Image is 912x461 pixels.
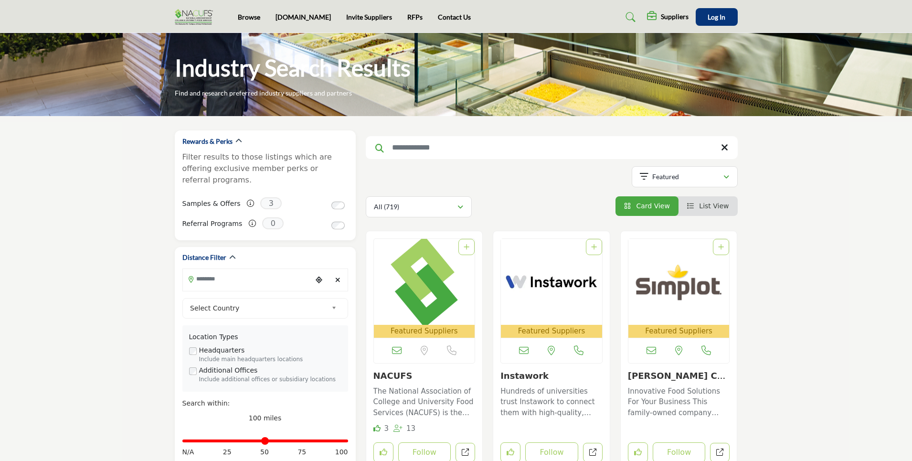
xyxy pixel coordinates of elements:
h1: Industry Search Results [175,53,411,83]
i: Likes [373,425,381,432]
a: Search [616,10,642,25]
a: View List [687,202,729,210]
span: Featured Suppliers [376,326,473,337]
div: Suppliers [647,11,689,23]
button: Featured [632,166,738,187]
h3: J.R. Simplot Company [628,371,730,381]
a: Invite Suppliers [346,13,392,21]
a: Hundreds of universities trust Instawork to connect them with high-quality, reliable food service... [500,384,603,418]
img: NACUFS [374,239,475,325]
li: List View [679,196,738,216]
a: Add To List [591,243,597,251]
a: [DOMAIN_NAME] [276,13,331,21]
a: Innovative Food Solutions For Your Business This family-owned company offers an evolving portfoli... [628,384,730,418]
input: Search Keyword [366,136,738,159]
p: Filter results to those listings which are offering exclusive member perks or referral programs. [182,151,348,186]
a: Add To List [718,243,724,251]
div: Followers [393,423,415,434]
div: Location Types [189,332,341,342]
a: RFPs [407,13,423,21]
span: 0 [262,217,284,229]
span: 25 [223,447,232,457]
a: Instawork [500,371,549,381]
span: Select Country [190,302,328,314]
div: Choose your current location [312,270,326,290]
li: Card View [615,196,679,216]
div: Include main headquarters locations [199,355,341,364]
a: Add To List [464,243,469,251]
p: Hundreds of universities trust Instawork to connect them with high-quality, reliable food service... [500,386,603,418]
p: Featured [652,172,679,182]
span: 100 [335,447,348,457]
span: Card View [636,202,669,210]
span: 3 [260,197,282,209]
img: Instawork [501,239,602,325]
a: View Card [624,202,670,210]
span: 50 [260,447,269,457]
div: Search within: [182,398,348,408]
div: Include additional offices or subsidiary locations [199,375,341,384]
span: Featured Suppliers [630,326,728,337]
h3: NACUFS [373,371,476,381]
span: Log In [708,13,725,21]
span: List View [699,202,729,210]
label: Additional Offices [199,365,258,375]
label: Samples & Offers [182,195,241,212]
h2: Distance Filter [182,253,226,262]
h3: Instawork [500,371,603,381]
img: Site Logo [175,9,218,25]
label: Headquarters [199,345,245,355]
input: Search Location [183,270,312,289]
a: Browse [238,13,260,21]
p: All (719) [374,202,399,212]
span: 100 miles [249,414,282,422]
input: Switch to Referral Programs [331,222,345,229]
span: Featured Suppliers [503,326,600,337]
p: Find and research preferred industry suppliers and partners [175,88,352,98]
p: The National Association of College and University Food Services (NACUFS) is the leading professi... [373,386,476,418]
p: Innovative Food Solutions For Your Business This family-owned company offers an evolving portfoli... [628,386,730,418]
span: 75 [297,447,306,457]
a: The National Association of College and University Food Services (NACUFS) is the leading professi... [373,384,476,418]
button: Log In [696,8,738,26]
span: 3 [384,424,389,433]
a: Open Listing in new tab [374,239,475,338]
div: Clear search location [331,270,345,290]
input: Switch to Samples & Offers [331,202,345,209]
a: [PERSON_NAME] Company... [628,371,725,391]
span: 13 [406,424,415,433]
a: Contact Us [438,13,471,21]
button: All (719) [366,196,472,217]
label: Referral Programs [182,215,243,232]
a: NACUFS [373,371,413,381]
h2: Rewards & Perks [182,137,233,146]
a: Open Listing in new tab [501,239,602,338]
span: N/A [182,447,194,457]
img: J.R. Simplot Company [628,239,730,325]
a: Open Listing in new tab [628,239,730,338]
h5: Suppliers [661,12,689,21]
